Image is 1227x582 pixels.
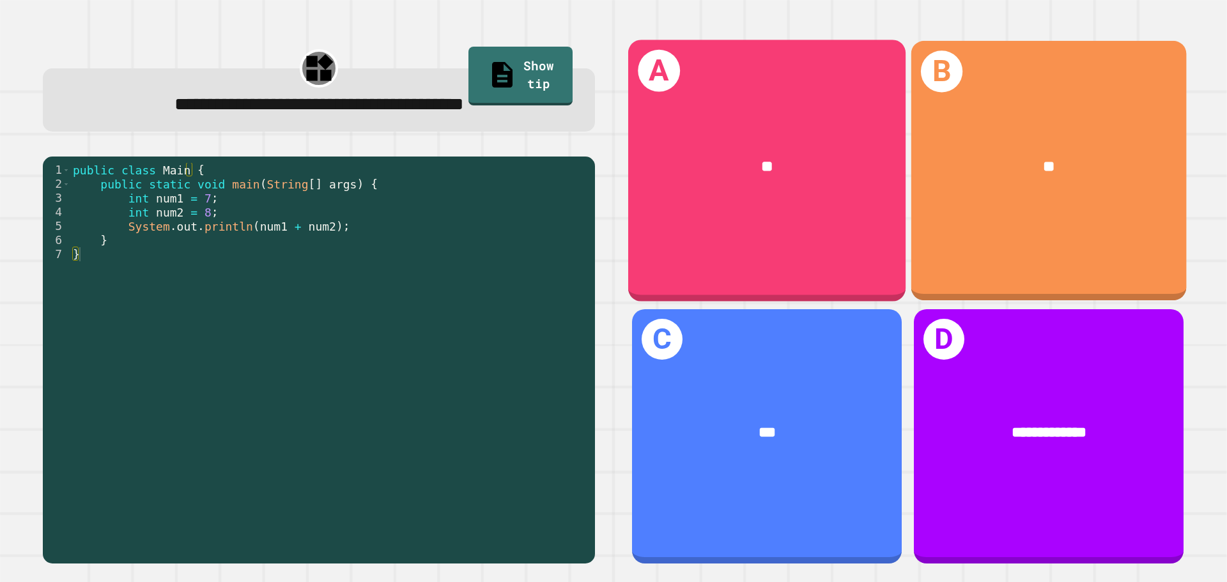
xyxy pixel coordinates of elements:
h1: A [638,49,680,91]
div: 6 [43,233,70,247]
div: 1 [43,163,70,177]
a: Show tip [468,47,573,105]
span: Toggle code folding, rows 2 through 6 [63,177,70,191]
h1: C [642,319,683,360]
span: Toggle code folding, rows 1 through 7 [63,163,70,177]
h1: D [923,319,964,360]
div: 3 [43,191,70,205]
h1: B [921,50,962,92]
div: 4 [43,205,70,219]
div: 2 [43,177,70,191]
div: 5 [43,219,70,233]
div: 7 [43,247,70,261]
